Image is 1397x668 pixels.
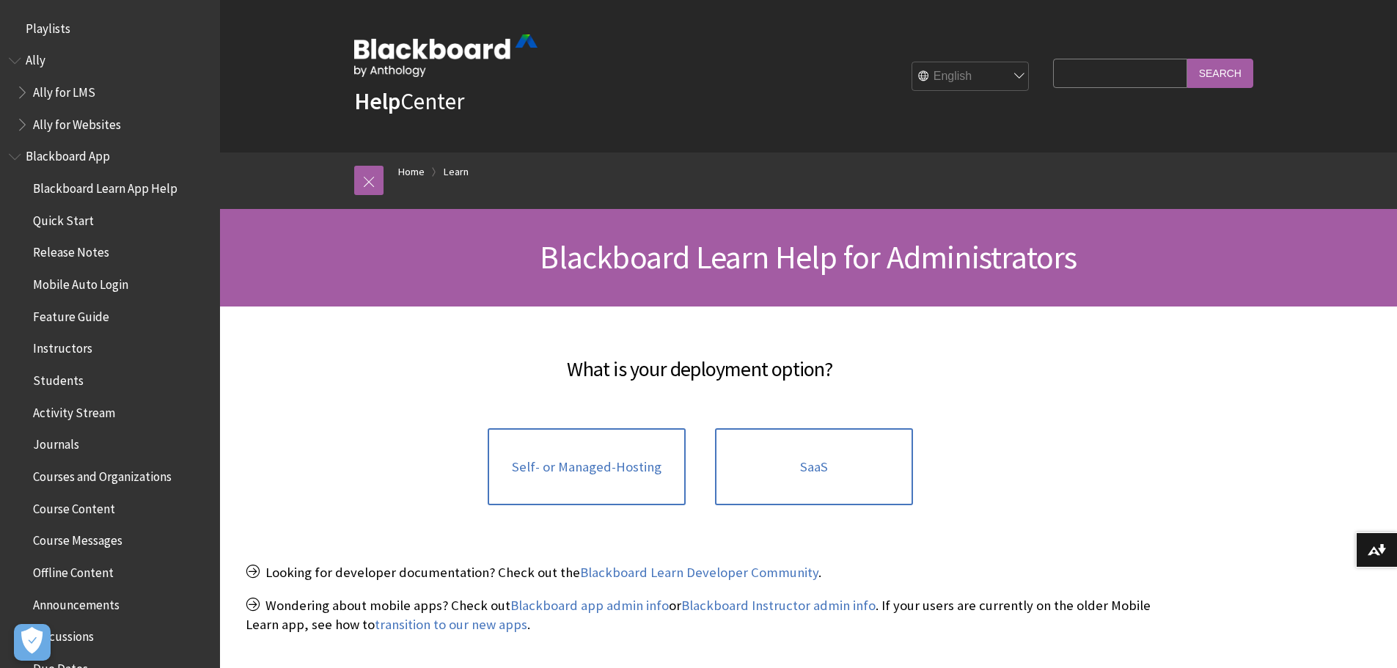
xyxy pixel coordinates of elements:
span: Blackboard App [26,144,110,164]
span: Mobile Auto Login [33,272,128,292]
span: Ally for LMS [33,80,95,100]
button: Open Preferences [14,624,51,661]
span: SaaS [800,459,828,475]
span: Release Notes [33,241,109,260]
a: Blackboard Learn Developer Community [580,564,818,581]
span: Blackboard Learn App Help [33,176,177,196]
h2: What is your deployment option? [246,336,1155,384]
a: Blackboard Instructor admin info [681,597,876,614]
span: Announcements [33,592,120,612]
span: Blackboard Learn Help for Administrators [540,237,1077,277]
a: Learn [444,163,469,181]
span: Course Messages [33,529,122,548]
span: Feature Guide [33,304,109,324]
nav: Book outline for Anthology Ally Help [9,48,211,137]
nav: Book outline for Playlists [9,16,211,41]
span: Self- or Managed-Hosting [512,459,661,475]
a: HelpCenter [354,87,464,116]
span: Students [33,368,84,388]
span: Courses and Organizations [33,464,172,484]
span: Offline Content [33,560,114,580]
a: Home [398,163,425,181]
a: Self- or Managed-Hosting [488,428,686,506]
span: Playlists [26,16,70,36]
span: Instructors [33,337,92,356]
input: Search [1187,59,1253,87]
span: Ally for Websites [33,112,121,132]
select: Site Language Selector [912,62,1030,92]
strong: Help [354,87,400,116]
span: Discussions [33,624,94,644]
a: SaaS [715,428,913,506]
span: Ally [26,48,45,68]
span: Activity Stream [33,400,115,420]
span: Course Content [33,496,115,516]
span: Quick Start [33,208,94,228]
p: Wondering about mobile apps? Check out or . If your users are currently on the older Mobile Learn... [246,596,1155,634]
span: Journals [33,433,79,452]
img: Blackboard by Anthology [354,34,538,77]
a: Blackboard app admin info [510,597,669,614]
a: transition to our new apps [375,616,527,634]
p: Looking for developer documentation? Check out the . [246,563,1155,582]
